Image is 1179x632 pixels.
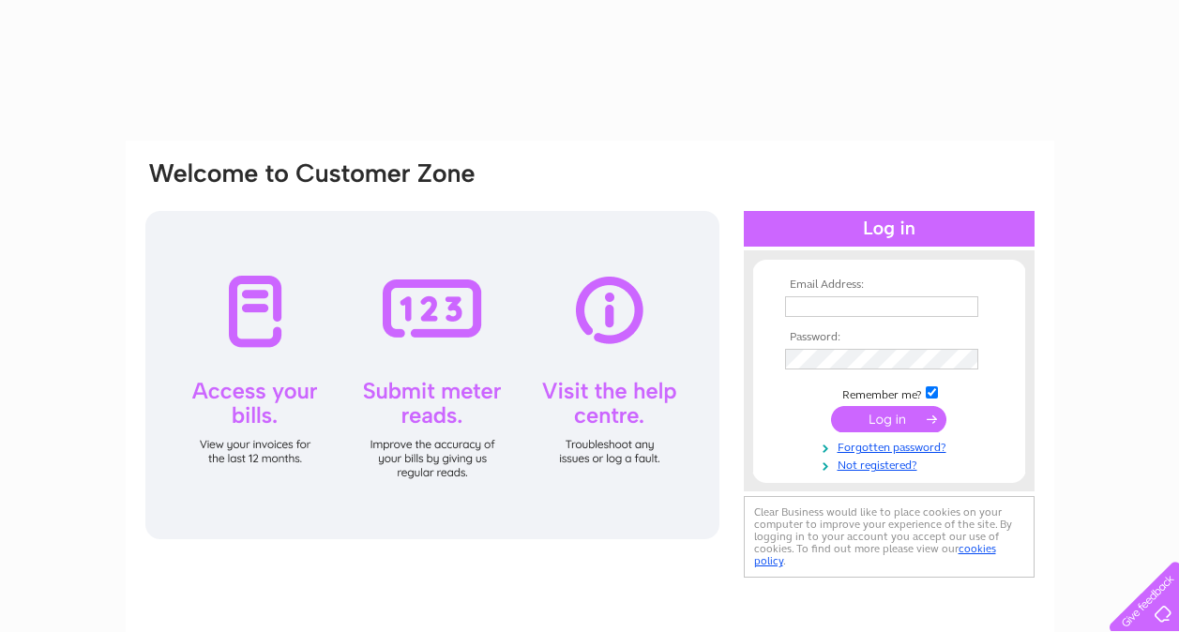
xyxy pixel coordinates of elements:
[831,406,946,432] input: Submit
[785,437,998,455] a: Forgotten password?
[780,278,998,292] th: Email Address:
[780,331,998,344] th: Password:
[744,496,1035,578] div: Clear Business would like to place cookies on your computer to improve your experience of the sit...
[754,542,996,567] a: cookies policy
[780,384,998,402] td: Remember me?
[785,455,998,473] a: Not registered?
